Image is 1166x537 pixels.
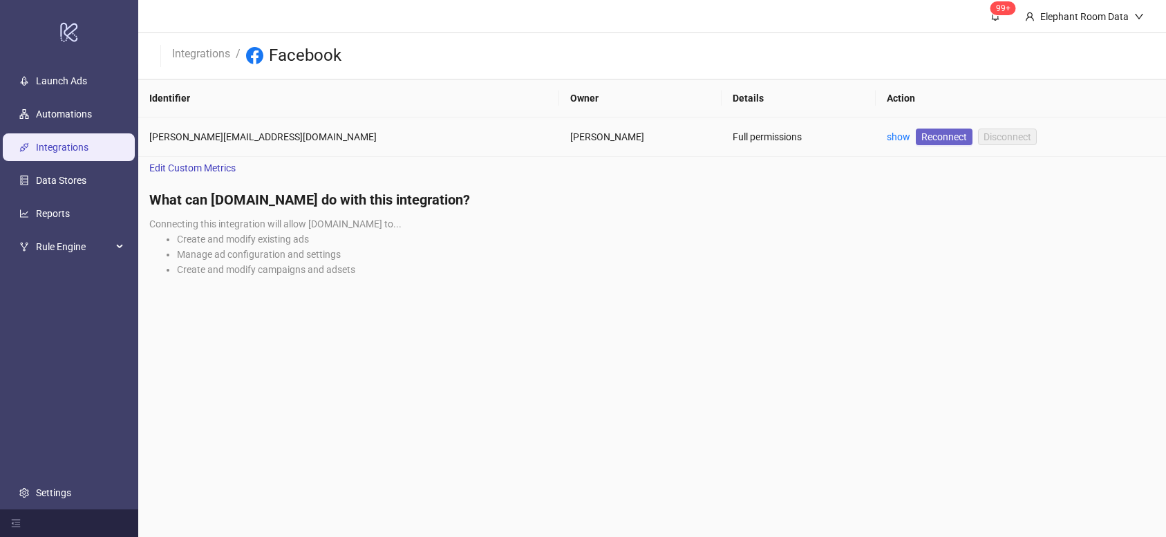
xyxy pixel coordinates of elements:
[11,518,21,528] span: menu-fold
[978,129,1037,145] button: Disconnect
[149,190,1155,209] h4: What can [DOMAIN_NAME] do with this integration?
[570,129,711,144] div: [PERSON_NAME]
[36,75,87,86] a: Launch Ads
[36,208,70,219] a: Reports
[36,109,92,120] a: Automations
[36,487,71,498] a: Settings
[19,242,29,252] span: fork
[887,131,910,142] a: show
[916,129,972,145] a: Reconnect
[36,175,86,186] a: Data Stores
[149,160,236,176] span: Edit Custom Metrics
[1035,9,1134,24] div: Elephant Room Data
[559,79,722,117] th: Owner
[138,157,247,179] a: Edit Custom Metrics
[722,79,876,117] th: Details
[149,129,548,144] div: [PERSON_NAME][EMAIL_ADDRESS][DOMAIN_NAME]
[177,247,1155,262] li: Manage ad configuration and settings
[36,233,112,261] span: Rule Engine
[177,262,1155,277] li: Create and modify campaigns and adsets
[921,129,967,144] span: Reconnect
[236,45,241,67] li: /
[169,45,233,60] a: Integrations
[138,79,559,117] th: Identifier
[733,129,865,144] div: Full permissions
[1134,12,1144,21] span: down
[990,1,1016,15] sup: 1515
[177,232,1155,247] li: Create and modify existing ads
[149,218,402,229] span: Connecting this integration will allow [DOMAIN_NAME] to...
[269,45,341,67] h3: Facebook
[36,142,88,153] a: Integrations
[876,79,1166,117] th: Action
[990,11,1000,21] span: bell
[1025,12,1035,21] span: user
